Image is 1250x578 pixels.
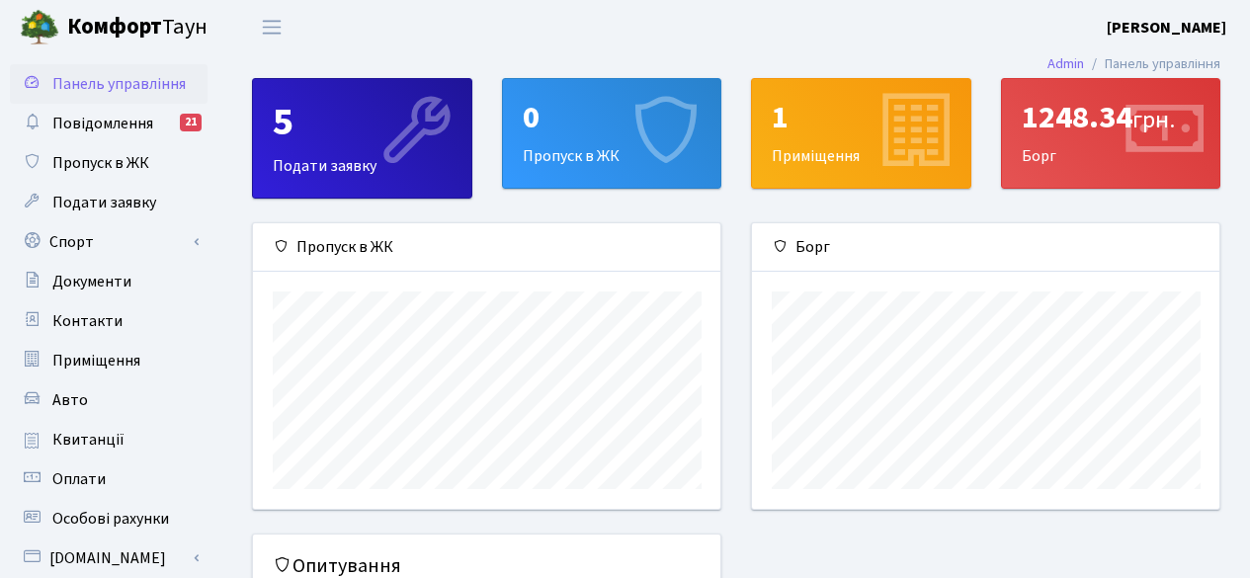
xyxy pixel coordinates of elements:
[52,113,153,134] span: Повідомлення
[180,114,202,131] div: 21
[10,459,208,499] a: Оплати
[502,78,722,189] a: 0Пропуск в ЖК
[503,79,721,188] div: Пропуск в ЖК
[772,99,951,136] div: 1
[1107,16,1226,40] a: [PERSON_NAME]
[273,554,701,578] h5: Опитування
[10,341,208,380] a: Приміщення
[67,11,208,44] span: Таун
[1107,17,1226,39] b: [PERSON_NAME]
[52,350,140,372] span: Приміщення
[273,99,452,146] div: 5
[52,429,125,451] span: Квитанції
[252,78,472,199] a: 5Подати заявку
[52,508,169,530] span: Особові рахунки
[1018,43,1250,85] nav: breadcrumb
[10,420,208,459] a: Квитанції
[752,79,970,188] div: Приміщення
[253,223,720,272] div: Пропуск в ЖК
[1047,53,1084,74] a: Admin
[52,152,149,174] span: Пропуск в ЖК
[751,78,971,189] a: 1Приміщення
[10,380,208,420] a: Авто
[10,262,208,301] a: Документи
[1022,99,1201,136] div: 1248.34
[1084,53,1220,75] li: Панель управління
[52,73,186,95] span: Панель управління
[20,8,59,47] img: logo.png
[523,99,702,136] div: 0
[10,301,208,341] a: Контакти
[10,222,208,262] a: Спорт
[52,468,106,490] span: Оплати
[52,192,156,213] span: Подати заявку
[752,223,1219,272] div: Борг
[247,11,296,43] button: Переключити навігацію
[253,79,471,198] div: Подати заявку
[10,499,208,538] a: Особові рахунки
[52,310,123,332] span: Контакти
[10,183,208,222] a: Подати заявку
[1002,79,1220,188] div: Борг
[10,143,208,183] a: Пропуск в ЖК
[52,271,131,292] span: Документи
[10,104,208,143] a: Повідомлення21
[67,11,162,42] b: Комфорт
[10,538,208,578] a: [DOMAIN_NAME]
[10,64,208,104] a: Панель управління
[52,389,88,411] span: Авто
